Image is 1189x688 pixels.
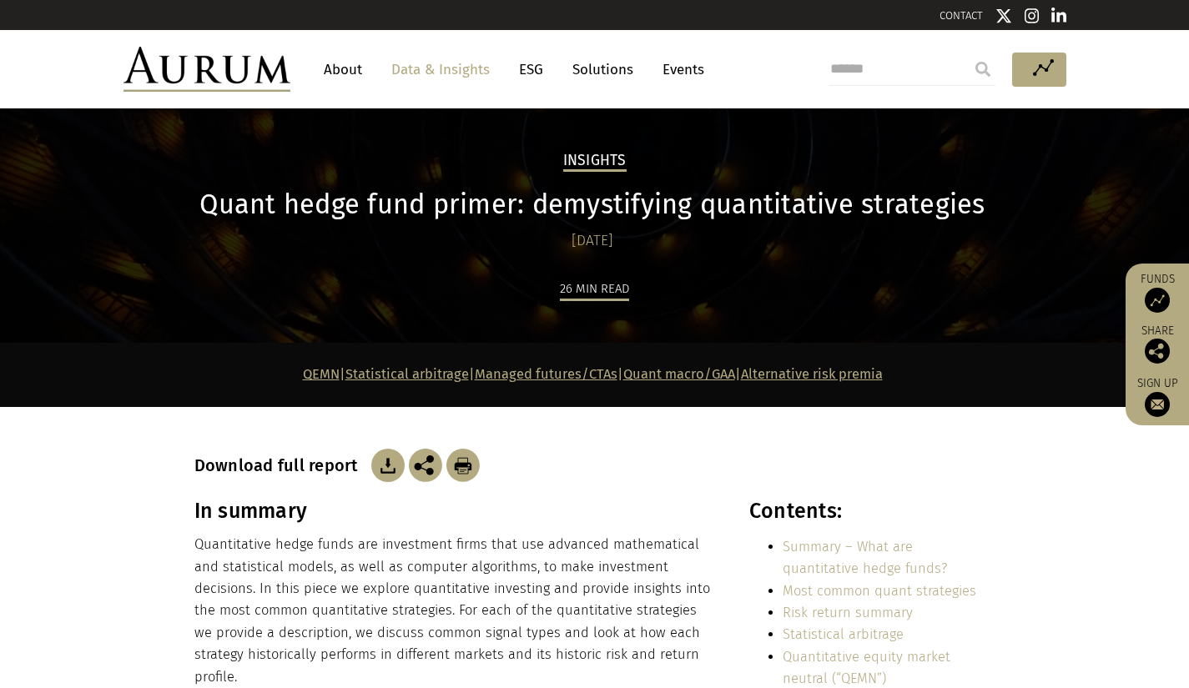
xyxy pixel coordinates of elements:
a: Events [654,54,704,85]
a: Sign up [1134,376,1181,417]
h3: In summary [194,499,713,524]
a: Risk return summary [783,605,913,620]
a: Solutions [564,54,642,85]
a: Summary – What are quantitative hedge funds? [783,539,947,576]
a: Managed futures/CTAs [475,366,617,382]
a: ESG [511,54,552,85]
input: Submit [966,53,1000,86]
a: CONTACT [940,9,983,22]
a: Most common quant strategies [783,583,976,599]
img: Aurum [123,47,290,92]
div: 26 min read [560,279,629,301]
a: Alternative risk premia [741,366,883,382]
a: Statistical arbitrage [783,626,904,642]
a: Funds [1134,272,1181,313]
p: Quantitative hedge funds are investment firms that use advanced mathematical and statistical mode... [194,534,713,688]
a: Statistical arbitrage [345,366,469,382]
img: Twitter icon [995,8,1012,24]
h3: Download full report [194,455,367,475]
img: Access Funds [1145,288,1170,313]
img: Share this post [409,449,442,482]
a: Data & Insights [383,54,498,85]
img: Download Article [446,449,480,482]
a: QEMN [303,366,340,382]
a: About [315,54,370,85]
h3: Contents: [749,499,990,524]
div: [DATE] [194,229,991,253]
img: Instagram icon [1025,8,1040,24]
img: Download Article [371,449,405,482]
a: Quant macro/GAA [623,366,735,382]
div: Share [1134,325,1181,364]
img: Linkedin icon [1051,8,1066,24]
h1: Quant hedge fund primer: demystifying quantitative strategies [194,188,991,221]
img: Sign up to our newsletter [1145,392,1170,417]
img: Share this post [1145,339,1170,364]
strong: | | | | [303,366,883,382]
a: Quantitative equity market neutral (“QEMN”) [783,649,950,686]
h2: Insights [563,152,627,172]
